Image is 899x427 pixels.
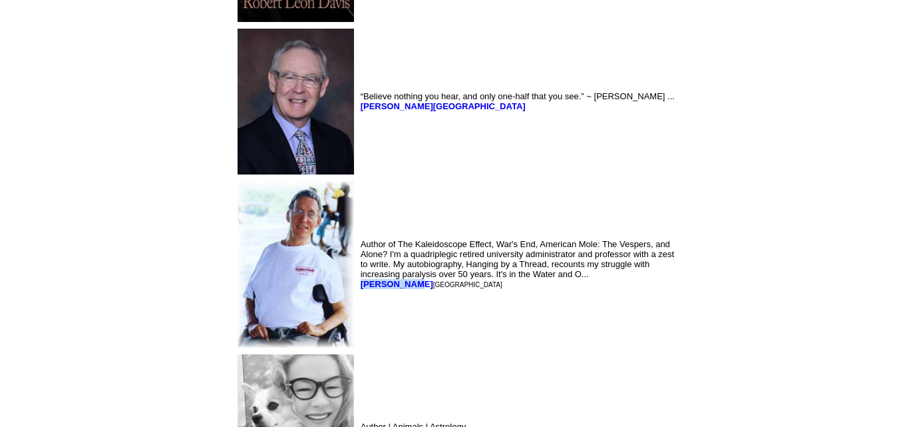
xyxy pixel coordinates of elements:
[361,91,675,111] font: “Believe nothing you hear, and only one-half that you see.” ~ [PERSON_NAME] ...
[238,181,354,348] img: 3918.JPG
[361,101,526,111] a: [PERSON_NAME][GEOGRAPHIC_DATA]
[361,279,433,289] a: [PERSON_NAME]
[238,29,354,175] img: 126192.jpg
[433,281,502,288] font: [GEOGRAPHIC_DATA]
[361,239,674,289] font: Author of The Kaleidoscope Effect, War's End, American Mole: The Vespers, and Alone? I'm a quadri...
